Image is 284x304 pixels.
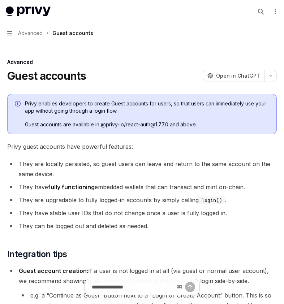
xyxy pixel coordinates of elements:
[25,121,269,128] span: Guest accounts are available in @privy-io/react-auth@1.77.0 and above.
[25,100,269,114] span: Privy enables developers to create Guest accounts for users, so that users can immediately use yo...
[6,6,51,17] img: light logo
[18,29,43,38] span: Advanced
[92,279,174,295] input: Ask a question...
[216,72,260,79] span: Open in ChatGPT
[7,208,277,218] li: They have stable user IDs that do not change once a user is fully logged in.
[7,69,86,82] h1: Guest accounts
[7,142,277,152] span: Privy guest accounts have powerful features:
[271,6,278,17] button: More actions
[7,182,277,192] li: They have embedded wallets that can transact and mint on-chain.
[199,196,225,204] code: login()
[48,183,95,191] strong: fully functioning
[255,6,267,17] button: Open search
[7,221,277,231] li: They can be logged out and deleted as needed.
[203,70,264,82] button: Open in ChatGPT
[15,101,22,108] svg: Info
[7,248,67,260] span: Integration tips
[7,195,277,205] li: They are upgradable to fully logged-in accounts by simply calling .
[7,159,277,179] li: They are locally persisted, so guest users can leave and return to the same account on the same d...
[19,267,88,274] strong: Guest account creation:
[52,29,93,38] div: Guest accounts
[7,58,277,66] div: Advanced
[185,282,195,292] button: Send message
